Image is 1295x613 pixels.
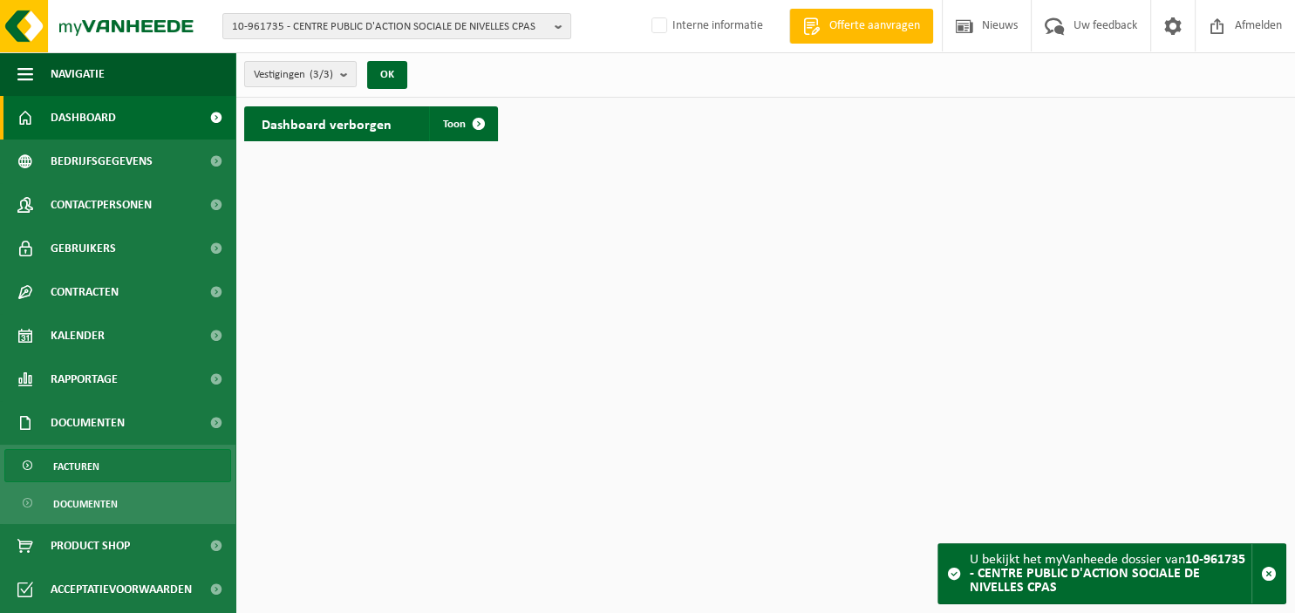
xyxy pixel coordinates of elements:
span: Facturen [53,450,99,483]
span: Gebruikers [51,227,116,270]
label: Interne informatie [648,13,763,39]
a: Facturen [4,449,231,482]
span: Contactpersonen [51,183,152,227]
span: Toon [443,119,466,130]
span: Acceptatievoorwaarden [51,568,192,611]
button: Vestigingen(3/3) [244,61,357,87]
a: Documenten [4,487,231,520]
span: Documenten [53,487,118,521]
a: Offerte aanvragen [789,9,933,44]
div: U bekijkt het myVanheede dossier van [970,544,1251,603]
strong: 10-961735 - CENTRE PUBLIC D'ACTION SOCIALE DE NIVELLES CPAS [970,553,1245,595]
button: 10-961735 - CENTRE PUBLIC D'ACTION SOCIALE DE NIVELLES CPAS [222,13,571,39]
button: OK [367,61,407,89]
span: Offerte aanvragen [825,17,924,35]
span: Vestigingen [254,62,333,88]
span: Bedrijfsgegevens [51,140,153,183]
span: Contracten [51,270,119,314]
span: Navigatie [51,52,105,96]
span: Dashboard [51,96,116,140]
span: 10-961735 - CENTRE PUBLIC D'ACTION SOCIALE DE NIVELLES CPAS [232,14,548,40]
span: Rapportage [51,358,118,401]
count: (3/3) [310,69,333,80]
span: Kalender [51,314,105,358]
a: Toon [429,106,496,141]
span: Product Shop [51,524,130,568]
span: Documenten [51,401,125,445]
h2: Dashboard verborgen [244,106,409,140]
